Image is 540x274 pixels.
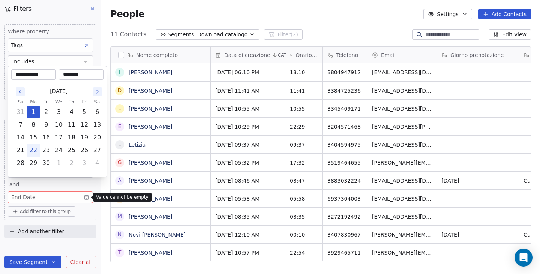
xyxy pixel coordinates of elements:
button: Go to the Previous Month [16,87,25,96]
button: Friday, September 19th, 2025 [78,132,90,144]
th: Thursday [65,98,78,106]
button: Tuesday, September 2nd, 2025 [40,106,52,118]
button: Friday, October 3rd, 2025 [78,157,90,169]
button: Thursday, October 2nd, 2025 [66,157,78,169]
button: Wednesday, September 10th, 2025 [53,119,65,131]
th: Tuesday [40,98,52,106]
button: Go to the Next Month [93,87,102,96]
button: Wednesday, October 1st, 2025 [53,157,65,169]
th: Monday [27,98,40,106]
th: Wednesday [52,98,65,106]
button: Monday, September 29th, 2025 [27,157,39,169]
button: Saturday, September 13th, 2025 [91,119,103,131]
span: [DATE] [50,87,67,95]
th: Sunday [14,98,27,106]
button: Sunday, September 7th, 2025 [15,119,27,131]
button: Sunday, September 28th, 2025 [15,157,27,169]
button: Saturday, October 4th, 2025 [91,157,103,169]
table: September 2025 [14,98,103,169]
button: Saturday, September 20th, 2025 [91,132,103,144]
button: Tuesday, September 16th, 2025 [40,132,52,144]
button: Wednesday, September 3rd, 2025 [53,106,65,118]
button: Wednesday, September 17th, 2025 [53,132,65,144]
button: Saturday, September 27th, 2025 [91,144,103,156]
button: Thursday, September 25th, 2025 [66,144,78,156]
button: Friday, September 12th, 2025 [78,119,90,131]
button: Tuesday, September 9th, 2025 [40,119,52,131]
th: Saturday [91,98,103,106]
button: Sunday, September 14th, 2025 [15,132,27,144]
button: Sunday, August 31st, 2025 [15,106,27,118]
button: Tuesday, September 23rd, 2025 [40,144,52,156]
button: Monday, September 8th, 2025 [27,119,39,131]
button: Monday, September 15th, 2025 [27,132,39,144]
button: Friday, September 26th, 2025 [78,144,90,156]
p: Value cannot be empty [96,194,148,200]
button: Sunday, September 21st, 2025 [15,144,27,156]
button: Wednesday, September 24th, 2025 [53,144,65,156]
button: Monday, September 1st, 2025, selected [27,106,39,118]
button: Thursday, September 4th, 2025 [66,106,78,118]
button: Friday, September 5th, 2025 [78,106,90,118]
button: Thursday, September 11th, 2025 [66,119,78,131]
button: Today, Monday, September 22nd, 2025 [27,144,39,156]
button: Saturday, September 6th, 2025 [91,106,103,118]
button: Thursday, September 18th, 2025 [66,132,78,144]
button: Tuesday, September 30th, 2025 [40,157,52,169]
th: Friday [78,98,91,106]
